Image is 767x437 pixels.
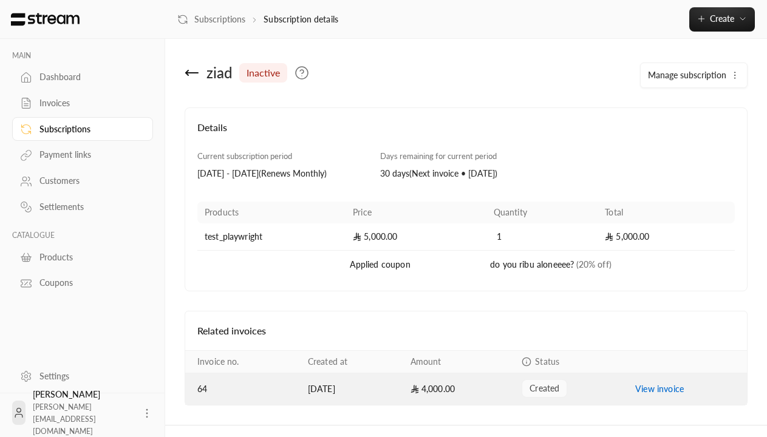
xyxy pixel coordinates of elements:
[380,168,551,180] div: 30 days ( Next invoice • [DATE] )
[530,382,559,395] span: created
[39,277,138,289] div: Coupons
[12,143,153,167] a: Payment links
[206,63,232,83] div: ziad
[185,351,301,373] th: Invoice no.
[576,259,612,269] span: (20% off)
[486,202,598,223] th: Quantity
[39,97,138,109] div: Invoices
[197,202,735,279] table: Products
[346,202,486,223] th: Price
[185,373,301,405] td: 64
[197,120,735,147] h4: Details
[12,271,153,295] a: Coupons
[39,149,138,161] div: Payment links
[12,364,153,388] a: Settings
[39,201,138,213] div: Settlements
[39,370,138,382] div: Settings
[10,13,81,26] img: Logo
[197,151,292,161] span: Current subscription period
[177,13,245,25] a: Subscriptions
[12,51,153,61] p: MAIN
[33,402,96,436] span: [PERSON_NAME][EMAIL_ADDRESS][DOMAIN_NAME]
[197,324,735,338] h4: Related invoices
[197,202,346,223] th: Products
[39,123,138,135] div: Subscriptions
[598,202,735,223] th: Total
[39,175,138,187] div: Customers
[12,195,153,219] a: Settlements
[185,350,747,405] table: Payments
[710,13,734,24] span: Create
[12,169,153,193] a: Customers
[598,223,735,251] td: 5,000.00
[12,66,153,89] a: Dashboard
[689,7,755,32] button: Create
[535,356,559,367] span: Status
[301,373,403,405] td: [DATE]
[486,251,735,279] td: do you ribu aloneeee?
[247,66,280,80] span: inactive
[12,245,153,269] a: Products
[12,231,153,240] p: CATALOGUE
[635,384,684,394] a: View invoice
[264,13,338,25] p: Subscription details
[197,223,346,251] td: test_playwright
[12,92,153,115] a: Invoices
[197,168,369,180] div: [DATE] - [DATE] ( Renews Monthly )
[177,13,338,25] nav: breadcrumb
[12,117,153,141] a: Subscriptions
[403,351,515,373] th: Amount
[346,223,486,251] td: 5,000.00
[346,251,486,279] td: Applied coupon
[648,70,726,80] span: Manage subscription
[33,388,134,437] div: [PERSON_NAME]
[301,351,403,373] th: Created at
[494,231,506,243] span: 1
[380,151,497,161] span: Days remaining for current period
[641,63,747,87] button: Manage subscription
[39,251,138,263] div: Products
[39,71,138,83] div: Dashboard
[403,373,515,405] td: 4,000.00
